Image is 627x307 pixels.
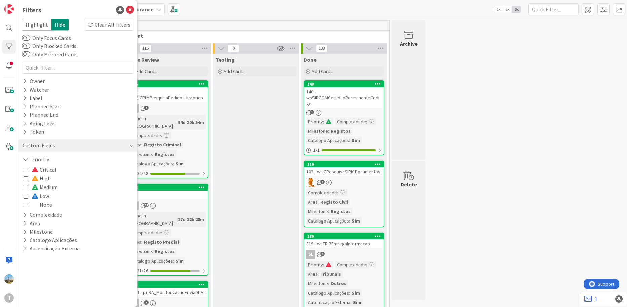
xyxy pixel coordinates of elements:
div: Sim [350,217,362,225]
a: 116102 - wsICPesquisaSIRICDocumentosRLComplexidade:Area:Registo CivilMilestone:RegistosCatalogo A... [304,161,384,227]
div: 27d 22h 28m [176,216,206,223]
div: Sim [350,289,362,297]
div: Area [306,198,318,206]
span: : [366,261,367,268]
span: : [175,216,176,223]
span: Hide [51,19,69,31]
span: 0 [228,44,239,53]
div: 1/1 [304,146,384,155]
span: : [318,198,319,206]
img: DG [4,274,14,284]
div: BS [128,104,208,113]
span: 3x [512,6,521,13]
span: 2x [503,6,512,13]
span: : [141,141,142,148]
button: Only Mirrored Cards [22,51,30,58]
div: Registo Criminal [142,141,183,148]
span: 4 [144,300,149,305]
button: Milestone [22,228,53,236]
input: Quick Filter... [22,62,134,74]
span: Support [14,1,31,9]
button: Catalogo Aplicações [22,236,78,244]
span: : [161,132,162,139]
div: Clear All Filters [84,19,134,31]
div: Priority [306,261,323,268]
div: Planned End [22,111,59,119]
div: 140 [304,81,384,87]
span: 138 [316,44,327,53]
span: Low [32,192,49,200]
div: Sim [351,299,363,306]
button: Area [22,219,41,228]
div: Custom Fields [22,141,56,150]
span: Testing [216,56,235,63]
span: : [175,118,176,126]
div: Registo Predial [142,238,181,246]
span: : [323,118,324,125]
button: Medium [24,183,58,192]
div: Complexidade [130,132,161,139]
div: Outros [329,280,348,287]
div: Milestone [130,248,152,255]
span: Medium [32,183,58,192]
div: 116 [304,161,384,167]
div: Registo Civil [319,198,350,206]
span: : [161,229,162,236]
label: Only Focus Cards [22,34,71,42]
div: 140 - wsSIRCOMCertidaoPermanenteCodigo [304,87,384,108]
div: Delete [401,180,417,189]
button: Critical [24,165,56,174]
div: Registos [329,127,352,135]
div: T [4,293,14,303]
span: 1 [310,110,314,114]
span: : [349,137,350,144]
span: Highlight [22,19,51,31]
div: Catalogo Aplicações [306,137,349,144]
span: : [318,270,319,278]
div: 280819 - wsTRIBEntregaInformacao [304,233,384,248]
div: 146271 - wsSICRIMPesquisaPedidosHistorico [128,81,208,102]
div: 116102 - wsICPesquisaSIRICDocumentos [304,161,384,176]
img: Visit kanbanzone.com [4,4,14,14]
label: Only Blocked Cards [22,42,76,50]
div: Milestone [306,208,328,215]
div: Catalogo Aplicações [130,257,173,265]
div: 146 [128,81,208,87]
div: Catalogo Aplicações [306,289,349,297]
div: Owner [22,77,45,86]
div: Registos [153,150,176,158]
div: Milestone [306,280,328,287]
span: 21/26 [137,267,148,274]
div: 280 [307,234,384,239]
div: Area [306,270,318,278]
button: None [24,200,52,209]
div: 318 [131,185,208,190]
div: Priority [306,118,323,125]
span: : [337,189,338,196]
div: Registos [153,248,176,255]
span: : [152,150,153,158]
span: 1 [144,106,149,110]
span: Development [110,32,381,39]
span: : [173,257,174,265]
span: 1 [320,180,325,184]
div: 368 [128,282,208,288]
div: 140140 - wsSIRCOMCertidaoPermanenteCodigo [304,81,384,108]
div: 368 [131,282,208,287]
div: Milestone [130,150,152,158]
span: Add Card... [136,68,157,74]
div: Complexidade [130,229,161,236]
div: Tribunais [319,270,343,278]
span: : [349,289,350,297]
div: Complexidade [306,189,337,196]
span: 34/48 [137,170,148,177]
span: Add Card... [224,68,245,74]
button: Complexidade [22,211,63,219]
div: 146 [131,82,208,87]
div: Catalogo Aplicações [130,160,173,167]
div: 94d 20h 54m [176,118,206,126]
div: v [128,191,208,199]
span: : [173,160,174,167]
div: Autenticação Externa [306,299,350,306]
input: Quick Filter... [528,3,579,15]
